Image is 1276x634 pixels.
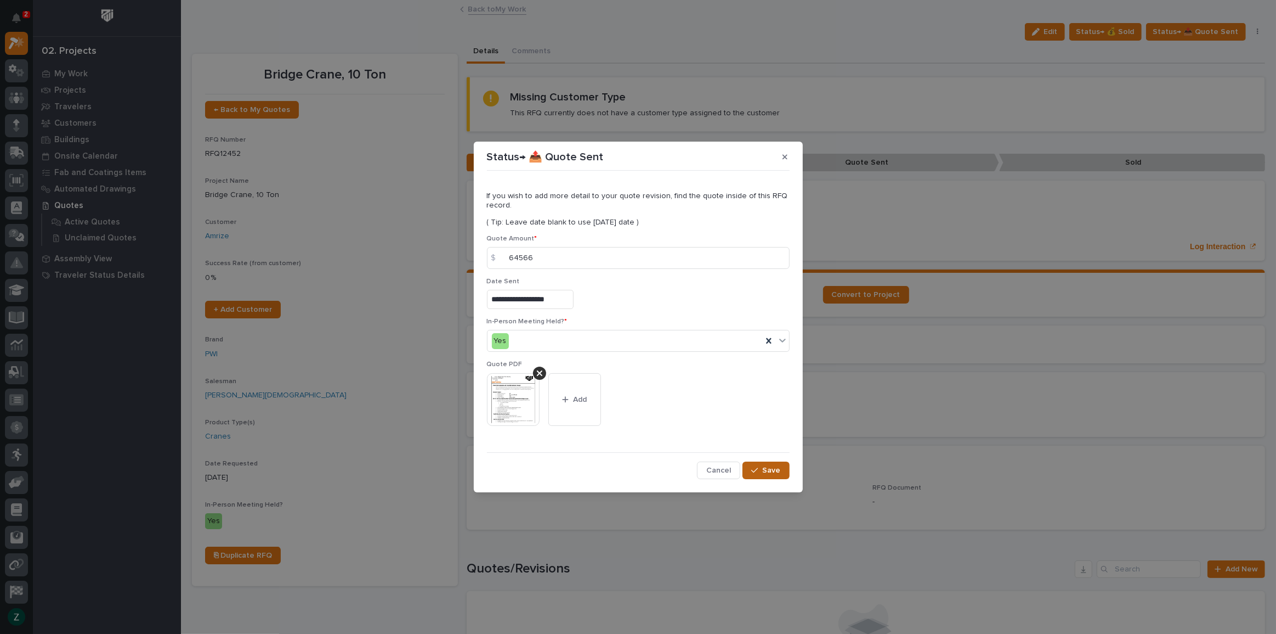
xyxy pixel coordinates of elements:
[487,150,604,164] p: Status→ 📤 Quote Sent
[487,247,509,269] div: $
[487,235,537,242] span: Quote Amount
[487,278,520,285] span: Date Sent
[697,462,740,479] button: Cancel
[487,361,523,368] span: Quote PDF
[742,462,789,479] button: Save
[492,333,509,349] div: Yes
[763,465,781,475] span: Save
[573,395,587,405] span: Add
[487,192,790,210] p: If you wish to add more detail to your quote revision, find the quote inside of this RFQ record.
[548,373,601,426] button: Add
[487,218,790,227] p: ( Tip: Leave date blank to use [DATE] date )
[706,465,731,475] span: Cancel
[487,318,568,325] span: In-Person Meeting Held?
